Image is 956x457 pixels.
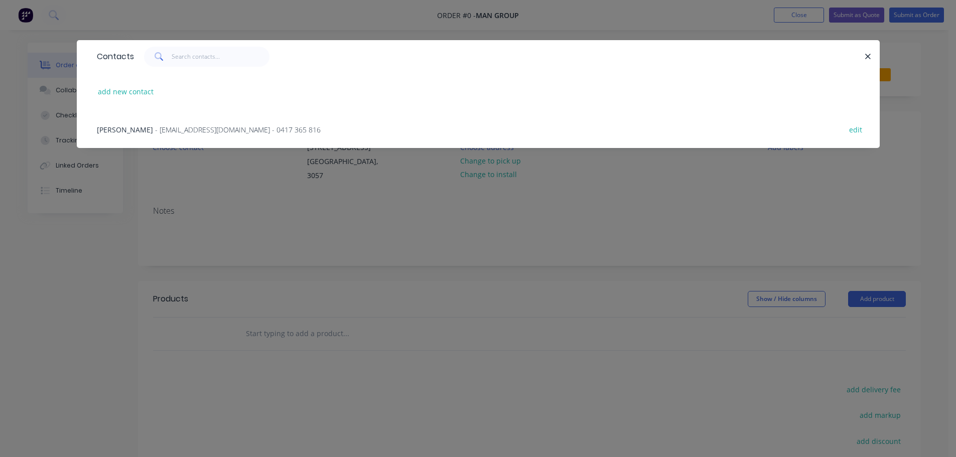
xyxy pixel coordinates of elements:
span: - [EMAIL_ADDRESS][DOMAIN_NAME] - 0417 365 816 [155,125,321,134]
span: [PERSON_NAME] [97,125,153,134]
button: add new contact [93,85,159,98]
div: Contacts [92,41,134,73]
input: Search contacts... [172,47,269,67]
button: edit [844,122,868,136]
